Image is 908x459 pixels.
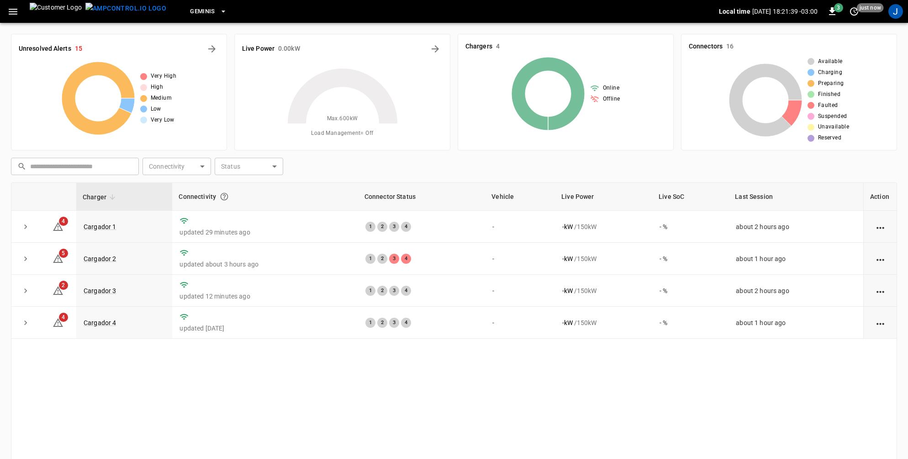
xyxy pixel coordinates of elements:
[875,318,886,327] div: action cell options
[726,42,734,52] h6: 16
[401,318,411,328] div: 4
[562,286,645,295] div: / 150 kW
[311,129,373,138] span: Load Management = Off
[278,44,300,54] h6: 0.00 kW
[151,105,161,114] span: Low
[53,254,63,262] a: 5
[84,223,116,230] a: Cargador 1
[818,133,841,143] span: Reserved
[377,286,387,296] div: 2
[875,286,886,295] div: action cell options
[179,228,350,237] p: updated 29 minutes ago
[729,243,863,275] td: about 1 hour ago
[365,254,375,264] div: 1
[242,44,275,54] h6: Live Power
[179,260,350,269] p: updated about 3 hours ago
[151,116,174,125] span: Very Low
[485,211,555,243] td: -
[689,42,723,52] h6: Connectors
[752,7,818,16] p: [DATE] 18:21:39 -03:00
[205,42,219,56] button: All Alerts
[389,286,399,296] div: 3
[85,3,166,14] img: ampcontrol.io logo
[389,318,399,328] div: 3
[834,3,843,12] span: 3
[151,94,172,103] span: Medium
[190,6,215,17] span: Geminis
[389,222,399,232] div: 3
[652,211,729,243] td: - %
[485,275,555,307] td: -
[365,286,375,296] div: 1
[555,183,652,211] th: Live Power
[59,249,68,258] span: 5
[875,254,886,263] div: action cell options
[75,44,82,54] h6: 15
[84,255,116,262] a: Cargador 2
[151,72,177,81] span: Very High
[818,123,849,132] span: Unavailable
[401,222,411,232] div: 4
[216,188,232,205] button: Connection between the charger and our software.
[562,318,573,327] p: - kW
[652,275,729,307] td: - %
[562,254,573,263] p: - kW
[151,83,164,92] span: High
[603,84,619,93] span: Online
[377,318,387,328] div: 2
[562,286,573,295] p: - kW
[857,3,884,12] span: just now
[83,192,118,203] span: Charger
[401,254,411,264] div: 4
[401,286,411,296] div: 4
[19,252,32,266] button: expand row
[562,222,573,231] p: - kW
[875,222,886,231] div: action cell options
[719,7,750,16] p: Local time
[365,222,375,232] div: 1
[84,319,116,326] a: Cargador 4
[818,112,847,121] span: Suspended
[428,42,443,56] button: Energy Overview
[465,42,492,52] h6: Chargers
[603,95,620,104] span: Offline
[377,254,387,264] div: 2
[818,68,842,77] span: Charging
[818,57,843,66] span: Available
[53,287,63,294] a: 2
[186,3,231,21] button: Geminis
[652,183,729,211] th: Live SoC
[53,222,63,229] a: 4
[485,243,555,275] td: -
[84,287,116,294] a: Cargador 3
[59,281,68,290] span: 2
[652,307,729,339] td: - %
[327,114,358,123] span: Max. 600 kW
[389,254,399,264] div: 3
[19,316,32,330] button: expand row
[30,3,82,20] img: Customer Logo
[818,79,844,88] span: Preparing
[729,307,863,339] td: about 1 hour ago
[818,90,840,99] span: Finished
[729,211,863,243] td: about 2 hours ago
[19,220,32,234] button: expand row
[365,318,375,328] div: 1
[179,324,350,333] p: updated [DATE]
[485,307,555,339] td: -
[179,188,351,205] div: Connectivity
[729,275,863,307] td: about 2 hours ago
[53,319,63,326] a: 4
[652,243,729,275] td: - %
[377,222,387,232] div: 2
[818,101,838,110] span: Faulted
[59,313,68,322] span: 4
[179,292,350,301] p: updated 12 minutes ago
[847,4,861,19] button: set refresh interval
[59,217,68,226] span: 4
[888,4,903,19] div: profile-icon
[358,183,486,211] th: Connector Status
[19,44,71,54] h6: Unresolved Alerts
[496,42,500,52] h6: 4
[863,183,897,211] th: Action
